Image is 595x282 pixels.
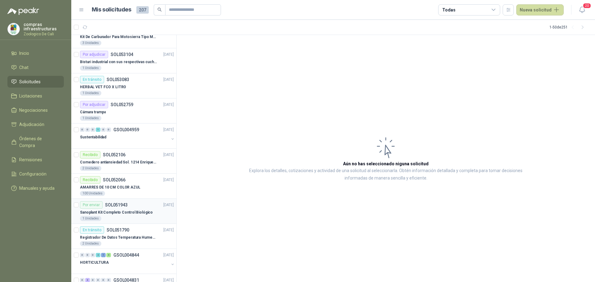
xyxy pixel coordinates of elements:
div: 1 [101,253,106,257]
span: Negociaciones [19,107,48,114]
p: [DATE] [163,227,174,233]
span: Chat [19,64,29,71]
img: Company Logo [8,23,20,35]
p: compras infraestructuras [24,22,64,31]
div: 2 Unidades [80,166,101,171]
div: En tránsito [80,226,104,234]
div: 2 Unidades [80,241,101,246]
p: SOL052759 [111,102,133,107]
p: Bisturi industrial con sus respectivas cuchillas segun muestra [80,59,157,65]
p: [DATE] [163,77,174,83]
p: SOL052066 [103,178,126,182]
p: Explora los detalles, cotizaciones y actividad de una solicitud al seleccionarla. Obtén informaci... [239,167,533,182]
p: [DATE] [163,202,174,208]
a: Inicio [7,47,64,59]
a: Licitaciones [7,90,64,102]
div: 0 [85,253,90,257]
span: Solicitudes [19,78,41,85]
a: Remisiones [7,154,64,166]
h1: Mis solicitudes [92,5,131,14]
div: 100 Unidades [80,191,105,196]
p: SOL053083 [107,77,129,82]
h3: Aún no has seleccionado niguna solicitud [343,160,429,167]
p: [DATE] [163,52,174,58]
div: 0 [90,253,95,257]
div: 0 [90,128,95,132]
p: SOL051790 [107,228,129,232]
p: GSOL004959 [113,128,139,132]
button: 20 [576,4,588,15]
a: Chat [7,62,64,73]
button: Nueva solicitud [516,4,564,15]
a: Solicitudes [7,76,64,88]
p: Sustentabilidad [80,134,106,140]
img: Logo peakr [7,7,39,15]
div: 1 Unidades [80,91,101,96]
span: Órdenes de Compra [19,135,58,149]
span: Inicio [19,50,29,57]
p: Cámara trampa [80,109,106,115]
span: search [157,7,162,12]
p: GSOL004844 [113,253,139,257]
div: 1 [96,128,100,132]
div: 0 [80,128,85,132]
div: 3 Unidades [80,41,101,46]
a: Negociaciones [7,104,64,116]
a: Órdenes de Compra [7,133,64,151]
span: 20 [583,3,591,9]
span: Licitaciones [19,93,42,99]
div: Recibido [80,176,100,184]
div: 1 Unidades [80,116,101,121]
div: 2 [96,253,100,257]
span: Manuales y ayuda [19,185,55,192]
a: RecibidoSOL052106[DATE] Comedero antiansiedad Sol. 1214 Enriquecimiento2 Unidades [71,149,176,174]
p: SOL051943 [105,203,128,207]
div: Por adjudicar [80,51,108,58]
p: HERBAL VET FCO X LITRO [80,84,126,90]
div: 1 - 50 de 251 [549,22,588,32]
a: Por enviarSOL051943[DATE] Sanoplant Kit Completo Control Biológico1 Unidades [71,199,176,224]
div: 0 [80,253,85,257]
div: 4 [106,253,111,257]
p: [DATE] [163,102,174,108]
p: AMARRES DE 10 CM COLOR AZUL [80,184,140,190]
a: RecibidoSOL052066[DATE] AMARRES DE 10 CM COLOR AZUL100 Unidades [71,174,176,199]
p: SOL052106 [103,153,126,157]
div: Por enviar [80,201,103,209]
span: Configuración [19,171,46,177]
a: Adjudicación [7,119,64,130]
p: [DATE] [163,152,174,158]
a: Configuración [7,168,64,180]
p: [DATE] [163,127,174,133]
a: Por adjudicarSOL053104[DATE] Bisturi industrial con sus respectivas cuchillas segun muestra1 Unid... [71,48,176,73]
p: Sanoplant Kit Completo Control Biológico [80,210,153,215]
a: En tránsitoSOL053083[DATE] HERBAL VET FCO X LITRO1 Unidades [71,73,176,98]
p: Comedero antiansiedad Sol. 1214 Enriquecimiento [80,159,157,165]
p: Registrador De Datos Temperatura Humedad Usb 32.000 Registro [80,235,157,241]
div: 1 Unidades [80,66,101,71]
span: Adjudicación [19,121,44,128]
div: En tránsito [80,76,104,83]
div: Todas [442,7,455,13]
div: Recibido [80,151,100,158]
div: Por adjudicar [80,101,108,108]
div: 1 Unidades [80,216,101,221]
a: Por adjudicarSOL052759[DATE] Cámara trampa1 Unidades [71,98,176,124]
a: 0 0 0 2 1 4 GSOL004844[DATE] HORTICULTURA [80,251,175,271]
p: HORTICULTURA [80,260,109,266]
div: 0 [101,128,106,132]
span: 207 [136,6,149,14]
div: 0 [106,128,111,132]
div: 0 [85,128,90,132]
span: Remisiones [19,156,42,163]
a: 0 0 0 1 0 0 GSOL004959[DATE] Sustentabilidad [80,126,175,146]
p: Zoologico De Cali [24,32,64,36]
a: Manuales y ayuda [7,182,64,194]
p: Kit De Carburador Para Motosierra Tipo M250 - Zama [80,34,157,40]
a: En tránsitoSOL053381[DATE] Kit De Carburador Para Motosierra Tipo M250 - Zama3 Unidades [71,23,176,48]
a: En tránsitoSOL051790[DATE] Registrador De Datos Temperatura Humedad Usb 32.000 Registro2 Unidades [71,224,176,249]
p: [DATE] [163,177,174,183]
p: [DATE] [163,252,174,258]
p: SOL053104 [111,52,133,57]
